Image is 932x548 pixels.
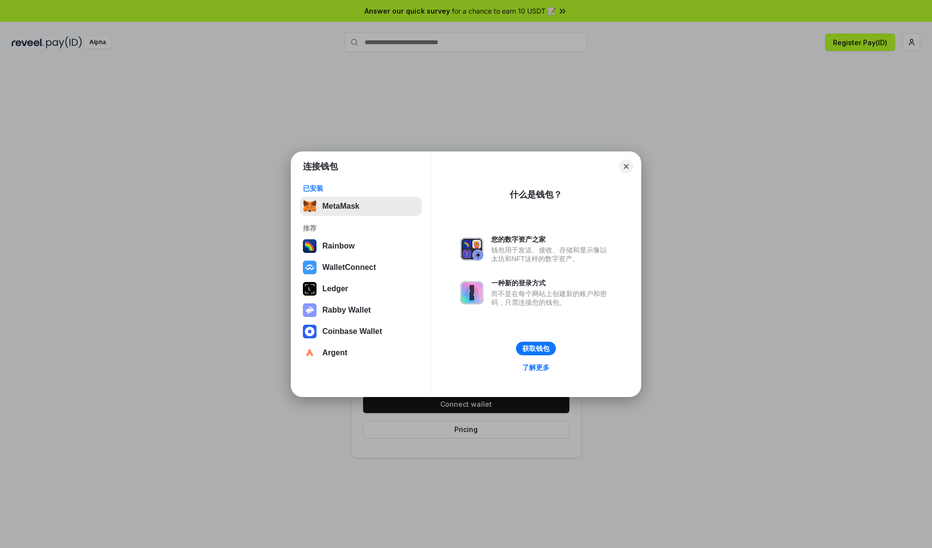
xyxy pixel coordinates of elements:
[322,349,348,357] div: Argent
[300,300,422,320] button: Rabby Wallet
[303,184,419,193] div: 已安装
[516,361,555,374] a: 了解更多
[303,303,316,317] img: svg+xml,%3Csvg%20xmlns%3D%22http%3A%2F%2Fwww.w3.org%2F2000%2Fsvg%22%20fill%3D%22none%22%20viewBox...
[322,263,376,272] div: WalletConnect
[322,242,355,250] div: Rainbow
[460,237,483,261] img: svg+xml,%3Csvg%20xmlns%3D%22http%3A%2F%2Fwww.w3.org%2F2000%2Fsvg%22%20fill%3D%22none%22%20viewBox...
[522,363,549,372] div: 了解更多
[300,236,422,256] button: Rainbow
[303,199,316,213] img: svg+xml,%3Csvg%20fill%3D%22none%22%20height%3D%2233%22%20viewBox%3D%220%200%2035%2033%22%20width%...
[322,327,382,336] div: Coinbase Wallet
[303,282,316,296] img: svg+xml,%3Csvg%20xmlns%3D%22http%3A%2F%2Fwww.w3.org%2F2000%2Fsvg%22%20width%3D%2228%22%20height%3...
[460,281,483,304] img: svg+xml,%3Csvg%20xmlns%3D%22http%3A%2F%2Fwww.w3.org%2F2000%2Fsvg%22%20fill%3D%22none%22%20viewBox...
[491,246,612,263] div: 钱包用于发送、接收、存储和显示像以太坊和NFT这样的数字资产。
[322,284,348,293] div: Ledger
[619,160,633,173] button: Close
[300,197,422,216] button: MetaMask
[300,279,422,299] button: Ledger
[303,224,419,232] div: 推荐
[303,325,316,338] img: svg+xml,%3Csvg%20width%3D%2228%22%20height%3D%2228%22%20viewBox%3D%220%200%2028%2028%22%20fill%3D...
[322,306,371,315] div: Rabby Wallet
[300,343,422,363] button: Argent
[303,346,316,360] img: svg+xml,%3Csvg%20width%3D%2228%22%20height%3D%2228%22%20viewBox%3D%220%200%2028%2028%22%20fill%3D...
[510,189,562,200] div: 什么是钱包？
[303,261,316,274] img: svg+xml,%3Csvg%20width%3D%2228%22%20height%3D%2228%22%20viewBox%3D%220%200%2028%2028%22%20fill%3D...
[522,344,549,353] div: 获取钱包
[303,161,338,172] h1: 连接钱包
[300,258,422,277] button: WalletConnect
[303,239,316,253] img: svg+xml,%3Csvg%20width%3D%22120%22%20height%3D%22120%22%20viewBox%3D%220%200%20120%20120%22%20fil...
[491,289,612,307] div: 而不是在每个网站上创建新的账户和密码，只需连接您的钱包。
[300,322,422,341] button: Coinbase Wallet
[322,202,359,211] div: MetaMask
[491,279,612,287] div: 一种新的登录方式
[491,235,612,244] div: 您的数字资产之家
[516,342,556,355] button: 获取钱包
